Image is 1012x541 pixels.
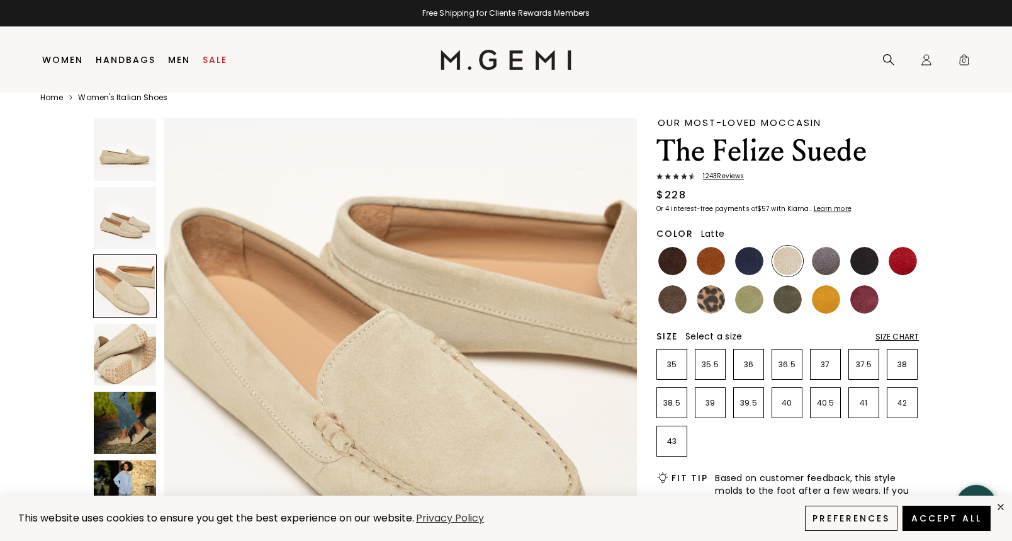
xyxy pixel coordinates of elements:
h2: Size [656,331,678,341]
p: 40 [772,398,802,408]
h2: Color [656,229,694,239]
a: Women's Italian Shoes [78,93,167,103]
img: Burgundy [850,285,879,314]
img: The Felize Suede [94,187,156,249]
p: 37 [811,360,840,370]
h1: The Felize Suede [656,134,919,169]
klarna-placement-style-amount: $57 [757,204,769,214]
p: 39 [695,398,725,408]
h2: Fit Tip [672,473,707,483]
span: 1243 Review s [695,173,744,180]
img: Sunset Red [889,247,917,275]
p: 37.5 [849,360,879,370]
img: The Felize Suede [94,460,156,523]
span: 0 [958,56,970,69]
p: 38.5 [657,398,687,408]
p: 39.5 [734,398,763,408]
img: The Felize Suede [94,324,156,386]
p: 38 [887,360,917,370]
img: Sunflower [812,285,840,314]
a: Sale [203,55,227,65]
img: Latte [773,247,802,275]
div: close [996,502,1006,512]
img: Saddle [697,247,725,275]
span: Latte [701,227,724,240]
p: 41 [849,398,879,408]
img: Chocolate [658,247,687,275]
button: Preferences [805,506,897,531]
a: Men [168,55,190,65]
p: 43 [657,436,687,447]
p: 35 [657,360,687,370]
klarna-placement-style-cta: Learn more [814,204,852,214]
klarna-placement-style-body: with Klarna [771,204,812,214]
p: 42 [887,398,917,408]
img: Olive [773,285,802,314]
div: Size Chart [875,332,919,342]
img: The Felize Suede [94,118,156,181]
img: The Felize Suede [94,392,156,454]
a: Learn more [812,205,852,213]
p: 40.5 [811,398,840,408]
img: M.Gemi [441,50,572,70]
span: Based on customer feedback, this style molds to the foot after a few wears. If you prefer to star... [715,472,919,522]
p: 36.5 [772,360,802,370]
div: Our Most-Loved Moccasin [658,118,919,127]
a: Privacy Policy (opens in a new tab) [414,511,486,527]
a: Women [42,55,83,65]
div: $228 [656,188,686,203]
img: Gray [812,247,840,275]
p: 36 [734,360,763,370]
a: Handbags [96,55,155,65]
img: Black [850,247,879,275]
klarna-placement-style-body: Or 4 interest-free payments of [656,204,757,214]
img: Pistachio [735,285,763,314]
img: Midnight Blue [735,247,763,275]
span: Select a size [685,330,742,343]
button: Accept All [902,506,991,531]
a: 1243Reviews [656,173,919,183]
span: This website uses cookies to ensure you get the best experience on our website. [18,511,414,525]
p: 35.5 [695,360,725,370]
img: Leopard Print [697,285,725,314]
img: Mushroom [658,285,687,314]
a: Home [40,93,63,103]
